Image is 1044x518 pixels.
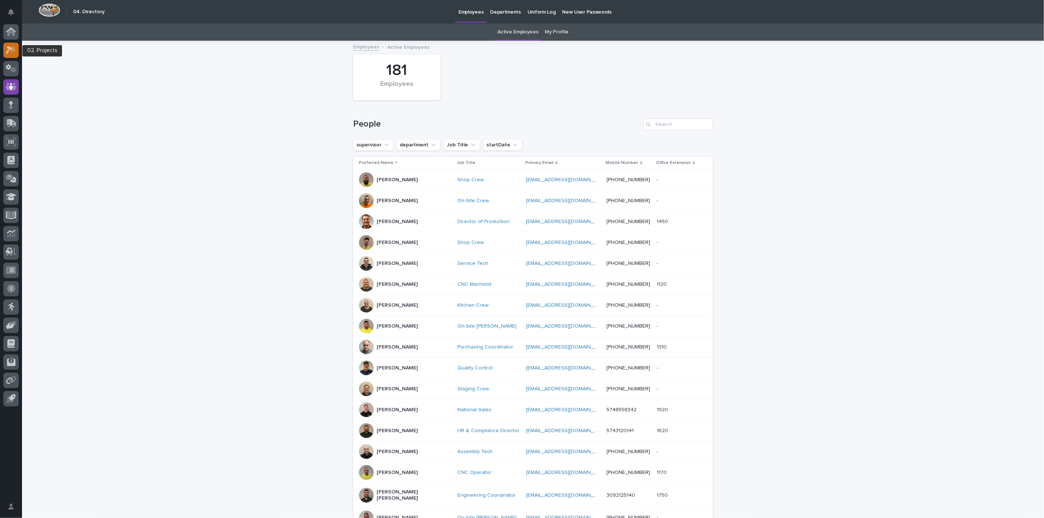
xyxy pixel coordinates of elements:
[9,9,19,21] div: Notifications
[353,139,394,151] button: supervisor
[526,428,609,433] a: [EMAIL_ADDRESS][DOMAIN_NAME]
[526,407,609,412] a: [EMAIL_ADDRESS][DOMAIN_NAME]
[526,344,609,350] a: [EMAIL_ADDRESS][DOMAIN_NAME]
[377,177,418,183] p: [PERSON_NAME]
[526,470,609,475] a: [EMAIL_ADDRESS][DOMAIN_NAME]
[377,365,418,371] p: [PERSON_NAME]
[483,139,522,151] button: startDate
[607,261,650,266] a: [PHONE_NUMBER]
[526,303,609,308] a: [EMAIL_ADDRESS][DOMAIN_NAME]
[353,441,713,462] tr: [PERSON_NAME]Assembly Tech [EMAIL_ADDRESS][DOMAIN_NAME] [PHONE_NUMBER]--
[657,301,660,309] p: -
[657,322,660,329] p: -
[526,282,609,287] a: [EMAIL_ADDRESS][DOMAIN_NAME]
[377,489,450,501] p: [PERSON_NAME] [PERSON_NAME]
[359,159,394,167] p: Preferred Name
[457,407,492,413] a: National Sales
[526,493,609,498] a: [EMAIL_ADDRESS][DOMAIN_NAME]
[353,358,713,379] tr: [PERSON_NAME]Quality Control [EMAIL_ADDRESS][DOMAIN_NAME] [PHONE_NUMBER]--
[607,303,650,308] a: [PHONE_NUMBER]
[525,159,554,167] p: Primary Email
[39,3,60,17] img: Workspace Logo
[606,159,638,167] p: Mobile Number
[607,344,650,350] a: [PHONE_NUMBER]
[377,219,418,225] p: [PERSON_NAME]
[657,280,668,288] p: 1120
[457,198,489,204] a: On-Site Crew
[353,462,713,483] tr: [PERSON_NAME]CNC Operator [EMAIL_ADDRESS][DOMAIN_NAME] [PHONE_NUMBER]11701170
[526,240,609,245] a: [EMAIL_ADDRESS][DOMAIN_NAME]
[443,139,480,151] button: Job Title
[377,428,418,434] p: [PERSON_NAME]
[73,9,105,15] h2: 04. Directory
[657,426,670,434] p: 1620
[657,468,668,476] p: 1170
[377,407,418,413] p: [PERSON_NAME]
[526,449,609,454] a: [EMAIL_ADDRESS][DOMAIN_NAME]
[657,364,660,371] p: -
[457,365,493,371] a: Quality Control
[353,211,713,232] tr: [PERSON_NAME]Director of Production [EMAIL_ADDRESS][DOMAIN_NAME] [PHONE_NUMBER]14501450
[353,295,713,316] tr: [PERSON_NAME]Kitchen Crew [EMAIL_ADDRESS][DOMAIN_NAME] [PHONE_NUMBER]--
[526,219,609,224] a: [EMAIL_ADDRESS][DOMAIN_NAME]
[366,80,428,96] div: Employees
[457,240,484,246] a: Shop Crew
[657,196,660,204] p: -
[607,365,650,371] a: [PHONE_NUMBER]
[457,260,488,267] a: Service Tech
[643,118,713,130] input: Search
[353,274,713,295] tr: [PERSON_NAME]CNC Machinist [EMAIL_ADDRESS][DOMAIN_NAME] [PHONE_NUMBER]11201120
[353,169,713,190] tr: [PERSON_NAME]Shop Crew [EMAIL_ADDRESS][DOMAIN_NAME] [PHONE_NUMBER]--
[526,324,609,329] a: [EMAIL_ADDRESS][DOMAIN_NAME]
[607,177,650,182] a: [PHONE_NUMBER]
[377,470,418,476] p: [PERSON_NAME]
[607,428,634,433] a: 5743120141
[396,139,441,151] button: department
[377,260,418,267] p: [PERSON_NAME]
[545,23,569,41] a: My Profile
[457,323,516,329] a: On-Site [PERSON_NAME]
[607,493,635,498] a: 3092125140
[387,43,430,51] p: Active Employees
[377,240,418,246] p: [PERSON_NAME]
[353,337,713,358] tr: [PERSON_NAME]Purchasing Coordinator [EMAIL_ADDRESS][DOMAIN_NAME] [PHONE_NUMBER]13101310
[377,281,418,288] p: [PERSON_NAME]
[607,449,650,454] a: [PHONE_NUMBER]
[526,177,609,182] a: [EMAIL_ADDRESS][DOMAIN_NAME]
[498,23,539,41] a: Active Employees
[457,344,513,350] a: Purchasing Coordinator
[657,238,660,246] p: -
[657,343,668,350] p: 1310
[353,316,713,337] tr: [PERSON_NAME]On-Site [PERSON_NAME] [EMAIL_ADDRESS][DOMAIN_NAME] [PHONE_NUMBER]--
[526,198,609,203] a: [EMAIL_ADDRESS][DOMAIN_NAME]
[353,232,713,253] tr: [PERSON_NAME]Shop Crew [EMAIL_ADDRESS][DOMAIN_NAME] [PHONE_NUMBER]--
[656,159,691,167] p: Office Extension
[353,379,713,400] tr: [PERSON_NAME]Staging Crew [EMAIL_ADDRESS][DOMAIN_NAME] [PHONE_NUMBER]--
[377,198,418,204] p: [PERSON_NAME]
[457,177,484,183] a: Shop Crew
[353,190,713,211] tr: [PERSON_NAME]On-Site Crew [EMAIL_ADDRESS][DOMAIN_NAME] [PHONE_NUMBER]--
[377,449,418,455] p: [PERSON_NAME]
[353,253,713,274] tr: [PERSON_NAME]Service Tech [EMAIL_ADDRESS][DOMAIN_NAME] [PHONE_NUMBER]--
[457,449,493,455] a: Assembly Tech
[657,491,669,499] p: 1750
[457,386,489,392] a: Staging Crew
[607,470,650,475] a: [PHONE_NUMBER]
[353,42,379,51] a: Employees
[457,302,489,309] a: Kitchen Crew
[657,217,670,225] p: 1450
[457,219,510,225] a: Director of Production
[607,324,650,329] a: [PHONE_NUMBER]
[607,386,650,391] a: [PHONE_NUMBER]
[377,302,418,309] p: [PERSON_NAME]
[607,240,650,245] a: [PHONE_NUMBER]
[353,483,713,508] tr: [PERSON_NAME] [PERSON_NAME]Engineering Coordinator [EMAIL_ADDRESS][DOMAIN_NAME] 309212514017501750
[377,386,418,392] p: [PERSON_NAME]
[526,365,609,371] a: [EMAIL_ADDRESS][DOMAIN_NAME]
[657,175,660,183] p: -
[607,219,650,224] a: [PHONE_NUMBER]
[457,492,516,499] a: Engineering Coordinator
[353,400,713,420] tr: [PERSON_NAME]National Sales [EMAIL_ADDRESS][DOMAIN_NAME] 574855834219201920
[457,281,492,288] a: CNC Machinist
[457,159,475,167] p: Job Title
